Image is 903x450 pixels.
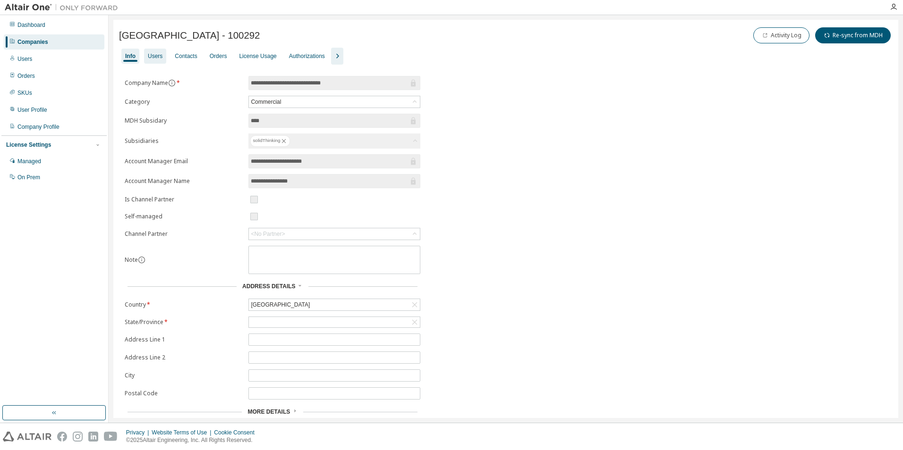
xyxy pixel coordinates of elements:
div: Privacy [126,429,152,436]
div: <No Partner> [249,228,420,240]
div: solidThinking [248,133,420,149]
span: [GEOGRAPHIC_DATA] - 100292 [119,30,260,41]
div: Orders [210,52,227,60]
label: Country [125,301,243,308]
img: youtube.svg [104,432,118,442]
div: Orders [17,72,35,80]
button: Re-sync from MDH [815,27,891,43]
div: License Settings [6,141,51,149]
span: More Details [247,408,290,415]
div: Dashboard [17,21,45,29]
div: Users [148,52,162,60]
label: Subsidiaries [125,137,243,145]
label: Category [125,98,243,106]
button: information [138,256,145,264]
div: Website Terms of Use [152,429,214,436]
div: Company Profile [17,123,60,131]
label: Address Line 2 [125,354,243,361]
p: © 2025 Altair Engineering, Inc. All Rights Reserved. [126,436,260,444]
label: MDH Subsidary [125,117,243,125]
div: solidThinking [250,135,290,147]
label: Is Channel Partner [125,196,243,203]
label: Channel Partner [125,230,243,238]
label: State/Province [125,318,243,326]
img: facebook.svg [57,432,67,442]
div: SKUs [17,89,32,97]
label: City [125,372,243,379]
div: [GEOGRAPHIC_DATA] [249,299,420,310]
div: [GEOGRAPHIC_DATA] [249,300,311,310]
div: License Usage [239,52,276,60]
img: altair_logo.svg [3,432,51,442]
label: Self-managed [125,213,243,220]
label: Address Line 1 [125,336,243,343]
div: On Prem [17,174,40,181]
div: Cookie Consent [214,429,260,436]
label: Company Name [125,79,243,87]
div: Info [125,52,136,60]
div: Companies [17,38,48,46]
div: <No Partner> [251,230,285,238]
label: Account Manager Email [125,158,243,165]
label: Postal Code [125,390,243,397]
span: Address Details [242,283,295,290]
img: Altair One [5,3,123,12]
div: Managed [17,158,41,165]
img: linkedin.svg [88,432,98,442]
div: Users [17,55,32,63]
label: Account Manager Name [125,177,243,185]
div: Commercial [249,96,420,108]
div: Contacts [175,52,197,60]
div: User Profile [17,106,47,114]
div: Authorizations [289,52,325,60]
div: Commercial [249,97,282,107]
button: Activity Log [753,27,809,43]
label: Note [125,256,138,264]
button: information [168,79,176,87]
img: instagram.svg [73,432,83,442]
